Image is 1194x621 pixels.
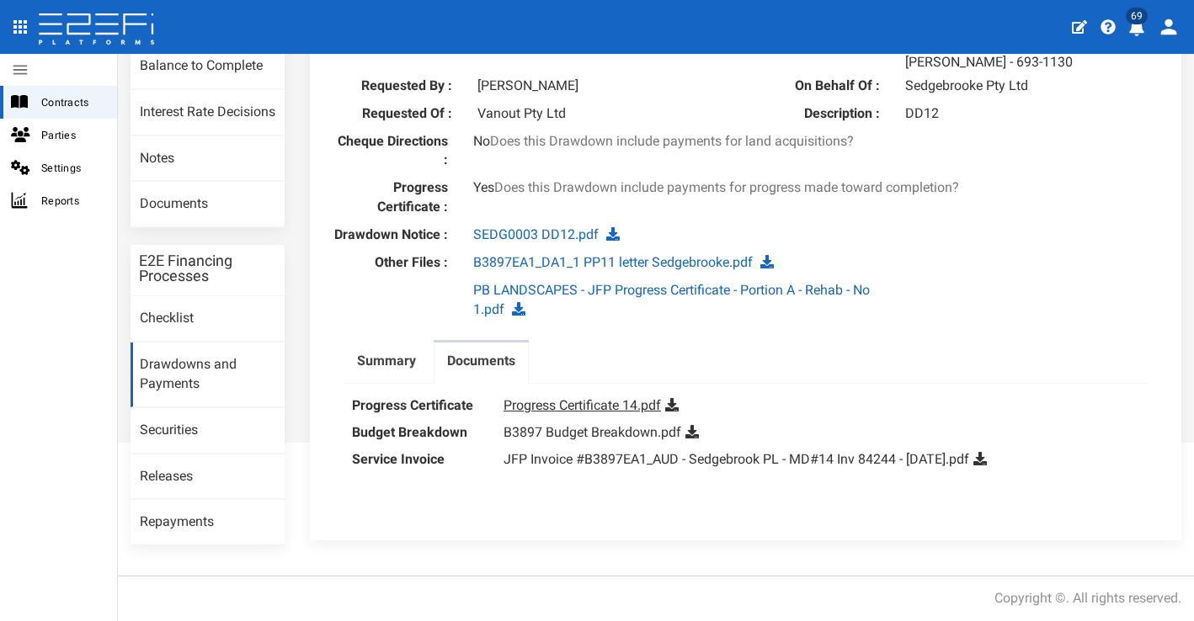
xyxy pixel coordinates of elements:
[504,451,969,467] a: JFP Invoice #B3897EA1_AUD - Sedgebrook PL - MD#14 Inv 84244 - [DATE].pdf
[41,125,104,145] span: Parties
[504,424,681,440] a: B3897 Budget Breakdown.pdf
[139,253,276,284] h3: E2E Financing Processes
[131,90,285,135] a: Interest Rate Decisions
[473,254,753,270] a: B3897EA1_DA1_1 PP11 letter Sedgebrooke.pdf
[131,408,285,454] a: Securities
[131,296,285,342] a: Checklist
[490,133,854,149] span: Does this Drawdown include payments for land acquisitions?
[318,132,461,171] label: Cheque Directions :
[759,77,893,96] label: On Behalf Of :
[461,178,1031,198] div: Yes
[352,392,487,419] dt: Progress Certificate
[318,226,461,245] label: Drawdown Notice :
[318,178,461,217] label: Progress Certificate :
[344,342,429,385] a: Summary
[465,104,733,124] div: Vanout Pty Ltd
[318,253,461,273] label: Other Files :
[759,104,893,124] label: Description :
[41,93,104,112] span: Contracts
[461,132,1031,151] div: No
[447,352,515,371] label: Documents
[504,397,661,413] a: Progress Certificate 14.pdf
[893,104,1160,124] div: DD12
[41,158,104,178] span: Settings
[434,342,529,385] a: Documents
[357,352,416,371] label: Summary
[131,454,285,500] a: Releases
[473,282,870,317] a: PB LANDSCAPES - JFP Progress Certificate - Portion A - Rehab - No 1.pdf
[893,77,1160,96] div: Sedgebrooke Pty Ltd
[131,342,285,407] a: Drawdowns and Payments
[131,182,285,227] a: Documents
[331,77,465,96] label: Requested By :
[131,500,285,545] a: Repayments
[352,446,487,473] dt: Service Invoice
[331,104,465,124] label: Requested Of :
[131,44,285,89] a: Balance to Complete
[352,419,487,446] dt: Budget Breakdown
[473,226,599,242] a: SEDG0003 DD12.pdf
[465,77,733,96] div: [PERSON_NAME]
[494,179,959,195] span: Does this Drawdown include payments for progress made toward completion?
[41,191,104,210] span: Reports
[994,589,1181,608] div: Copyright ©. All rights reserved.
[131,136,285,182] a: Notes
